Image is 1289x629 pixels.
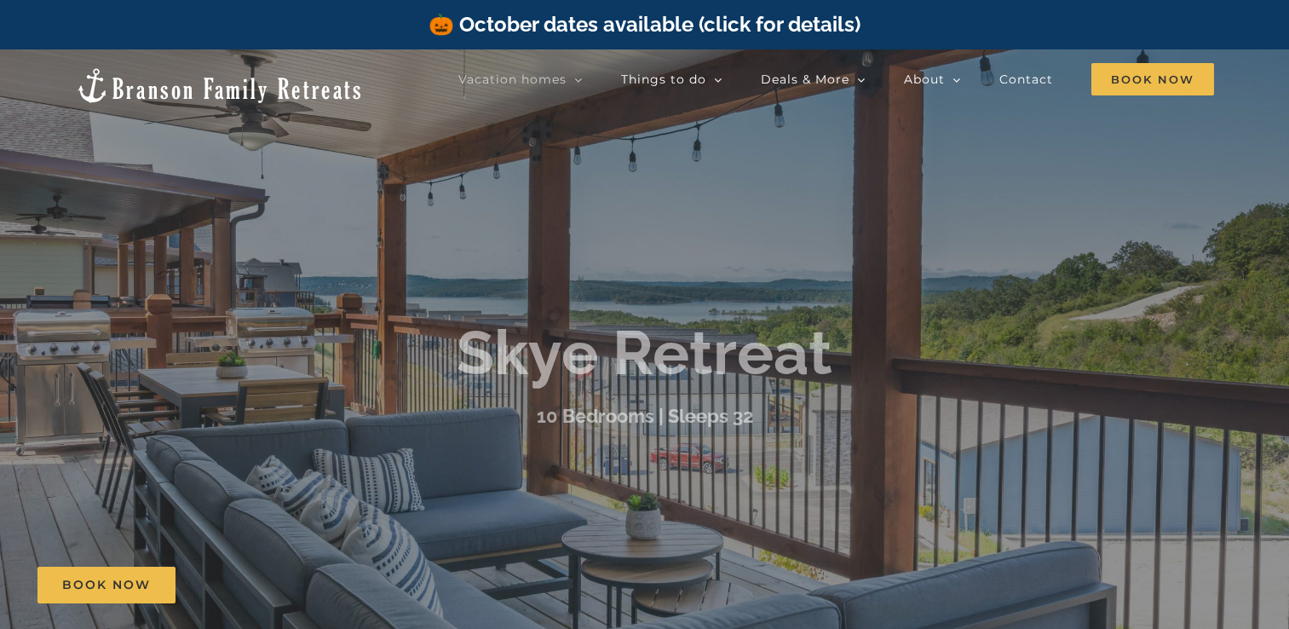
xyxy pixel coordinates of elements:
span: Deals & More [761,73,849,85]
a: About [904,62,961,96]
h3: 10 Bedrooms | Sleeps 32 [537,406,753,428]
a: 🎃 October dates available (click for details) [429,12,860,37]
span: About [904,73,945,85]
b: Skye Retreat [457,316,832,389]
a: Deals & More [761,62,866,96]
span: Book Now [1091,63,1214,95]
a: Things to do [621,62,722,96]
img: Branson Family Retreats Logo [75,66,364,105]
span: Contact [999,73,1053,85]
span: Vacation homes [458,73,567,85]
span: Things to do [621,73,706,85]
a: Book Now [37,567,176,603]
a: Vacation homes [458,62,583,96]
span: Book Now [62,578,151,592]
a: Contact [999,62,1053,96]
nav: Main Menu [458,62,1214,96]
